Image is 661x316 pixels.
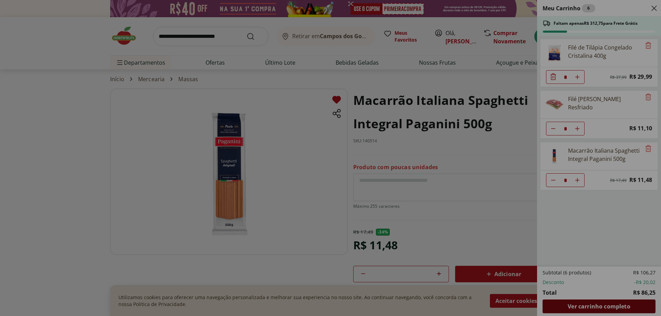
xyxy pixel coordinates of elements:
[546,122,560,135] button: Diminuir Quantidade
[582,4,595,12] div: 6
[644,93,652,101] button: Remove
[543,269,591,276] span: Subtotal (6 produtos)
[568,43,641,60] div: Filé de Tilápia Congelado Cristalina 400g
[543,299,655,313] a: Ver carrinho completo
[554,21,638,26] span: Faltam apenas R$ 312,75 para Frete Grátis
[634,279,655,286] span: -R$ 20,02
[610,178,627,183] span: R$ 17,49
[610,75,627,80] span: R$ 37,99
[633,288,655,297] span: R$ 86,25
[560,70,570,84] input: Quantidade Atual
[629,72,652,81] span: R$ 29,99
[545,95,564,114] img: Filé Mignon Suíno Resfriado
[644,42,652,50] button: Remove
[629,175,652,185] span: R$ 11,48
[545,146,564,166] img: Macarrão Italiana Spaghetti Integral Paganini 500g
[543,279,564,286] span: Desconto
[568,95,641,111] div: Filé [PERSON_NAME] Resfriado
[545,43,564,63] img: Filé de Tilápia Congelado Cristalina 400g
[570,122,584,135] button: Aumentar Quantidade
[546,70,560,84] button: Diminuir Quantidade
[568,146,641,163] div: Macarrão Italiana Spaghetti Integral Paganini 500g
[560,122,570,135] input: Quantidade Atual
[644,145,652,153] button: Remove
[568,304,630,309] span: Ver carrinho completo
[543,288,557,297] span: Total
[570,173,584,187] button: Aumentar Quantidade
[570,70,584,84] button: Aumentar Quantidade
[629,124,652,133] span: R$ 11,10
[543,4,595,12] h2: Meu Carrinho
[560,174,570,187] input: Quantidade Atual
[633,269,655,276] span: R$ 106,27
[546,173,560,187] button: Diminuir Quantidade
